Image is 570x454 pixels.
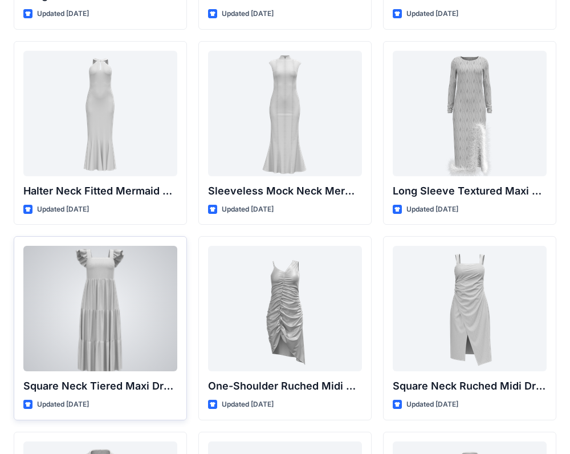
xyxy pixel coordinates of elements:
p: Square Neck Tiered Maxi Dress with Ruffle Sleeves [23,378,177,394]
p: Updated [DATE] [37,8,89,20]
p: Square Neck Ruched Midi Dress with Asymmetrical Hem [393,378,547,394]
p: Sleeveless Mock Neck Mermaid Gown [208,183,362,199]
a: One-Shoulder Ruched Midi Dress with Asymmetrical Hem [208,246,362,371]
p: Updated [DATE] [222,399,274,411]
p: Halter Neck Fitted Mermaid Gown with Keyhole Detail [23,183,177,199]
p: One-Shoulder Ruched Midi Dress with Asymmetrical Hem [208,378,362,394]
p: Updated [DATE] [222,204,274,216]
p: Updated [DATE] [222,8,274,20]
p: Updated [DATE] [37,399,89,411]
a: Halter Neck Fitted Mermaid Gown with Keyhole Detail [23,51,177,176]
a: Square Neck Tiered Maxi Dress with Ruffle Sleeves [23,246,177,371]
a: Square Neck Ruched Midi Dress with Asymmetrical Hem [393,246,547,371]
p: Updated [DATE] [406,399,458,411]
p: Updated [DATE] [406,8,458,20]
p: Updated [DATE] [406,204,458,216]
p: Updated [DATE] [37,204,89,216]
a: Sleeveless Mock Neck Mermaid Gown [208,51,362,176]
p: Long Sleeve Textured Maxi Dress with Feather Hem [393,183,547,199]
a: Long Sleeve Textured Maxi Dress with Feather Hem [393,51,547,176]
